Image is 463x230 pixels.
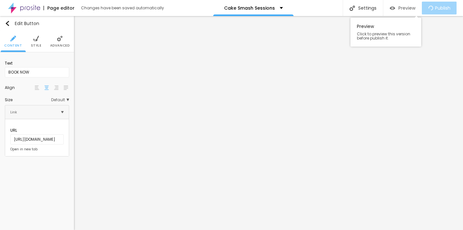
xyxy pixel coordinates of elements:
iframe: Editor [74,16,463,230]
div: URL [10,128,64,133]
img: Icone [350,5,355,11]
p: Cake Smash Sessions [224,6,275,10]
div: Size [5,98,51,102]
span: Click to preview this version before publish it. [357,32,415,40]
img: view-1.svg [390,5,395,11]
div: Edit Button [5,21,39,26]
div: Preview [350,18,421,47]
div: Open in new tab [10,148,38,151]
span: Content [4,44,22,47]
img: Icone [33,36,39,41]
span: Advanced [50,44,70,47]
img: paragraph-right-align.svg [54,85,59,90]
button: Preview [383,2,422,14]
div: Align [5,86,34,90]
img: Icone [5,21,10,26]
img: paragraph-left-align.svg [35,85,39,90]
div: Changes have been saved automatically [81,6,164,10]
img: paragraph-justified-align.svg [64,85,68,90]
button: Publish [422,2,457,14]
img: Icone [61,111,64,113]
span: Style [31,44,41,47]
div: Page editor [43,6,75,10]
img: Icone [57,36,63,41]
span: Preview [398,5,415,11]
div: Link [10,109,17,116]
span: Publish [435,5,450,11]
div: Text [5,60,69,66]
span: Default [51,98,69,102]
img: paragraph-center-align.svg [44,85,49,90]
div: IconeLink [5,105,69,119]
img: Icone [10,36,16,41]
